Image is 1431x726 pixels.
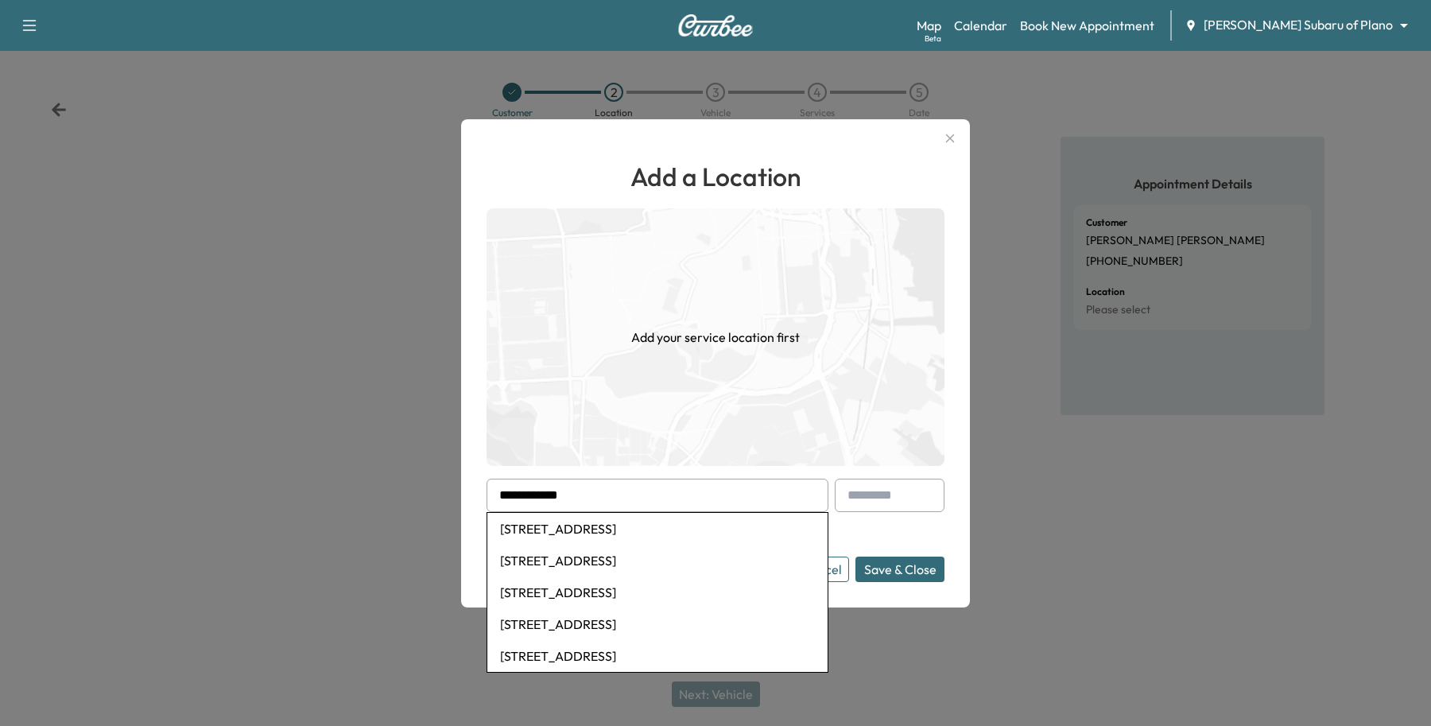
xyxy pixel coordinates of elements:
img: Curbee Logo [677,14,754,37]
button: Save & Close [855,557,944,582]
h1: Add your service location first [631,328,800,347]
li: [STREET_ADDRESS] [487,640,828,672]
span: [PERSON_NAME] Subaru of Plano [1204,16,1393,34]
div: Beta [925,33,941,45]
img: empty-map-CL6vilOE.png [487,208,944,466]
li: [STREET_ADDRESS] [487,608,828,640]
h1: Add a Location [487,157,944,196]
a: Book New Appointment [1020,16,1154,35]
a: Calendar [954,16,1007,35]
li: [STREET_ADDRESS] [487,577,828,608]
li: [STREET_ADDRESS] [487,513,828,545]
li: [STREET_ADDRESS] [487,545,828,577]
a: MapBeta [917,16,941,35]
